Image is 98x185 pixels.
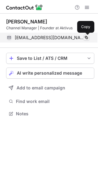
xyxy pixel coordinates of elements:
div: Save to List / ATS / CRM [17,56,84,61]
div: Channel Manager | Founder at Aktivus [6,25,94,31]
span: AI write personalized message [17,71,82,76]
button: Notes [6,109,94,118]
span: [EMAIL_ADDRESS][DOMAIN_NAME] [15,35,85,40]
img: ContactOut v5.3.10 [6,4,43,11]
button: save-profile-one-click [6,53,94,64]
span: Notes [16,111,92,117]
span: Add to email campaign [17,85,65,90]
button: Add to email campaign [6,82,94,93]
button: Find work email [6,97,94,106]
button: AI write personalized message [6,68,94,79]
div: [PERSON_NAME] [6,18,47,25]
span: Find work email [16,99,92,104]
